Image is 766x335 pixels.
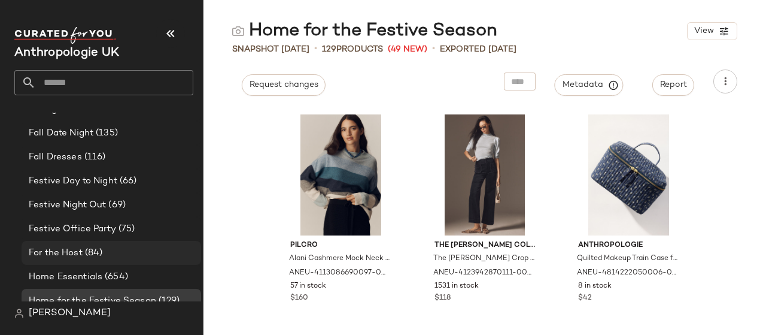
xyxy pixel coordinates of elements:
[83,246,103,260] span: (84)
[434,281,479,292] span: 1531 in stock
[289,268,390,279] span: ANEU-4113086690097-000-425
[29,126,93,140] span: Fall Date Night
[232,43,309,56] span: Snapshot [DATE]
[562,80,616,90] span: Metadata
[569,114,689,236] img: 101485035_040_b2
[29,198,106,212] span: Festive Night Out
[29,270,102,284] span: Home Essentials
[249,80,318,90] span: Request changes
[577,268,678,279] span: ANEU-4814222050006-000-040
[29,174,117,188] span: Festive Day to Night
[290,281,326,292] span: 57 in stock
[289,253,390,264] span: Alani Cashmere Mock Neck Jumper Top, 100% Cashmere, Size XL by Pilcro at Anthropologie
[322,45,336,54] span: 129
[687,22,737,40] button: View
[433,268,534,279] span: ANEU-4123942870111-000-041
[29,246,83,260] span: For the Host
[116,222,135,236] span: (75)
[578,293,592,304] span: $42
[232,25,244,37] img: svg%3e
[432,42,435,56] span: •
[388,43,427,56] span: (49 New)
[14,309,24,318] img: svg%3e
[281,114,401,236] img: 4113086690097_425_b
[555,74,624,96] button: Metadata
[434,240,536,251] span: The [PERSON_NAME] Collection by [PERSON_NAME]
[659,80,687,90] span: Report
[652,74,694,96] button: Report
[29,306,111,321] span: [PERSON_NAME]
[232,19,497,43] div: Home for the Festive Season
[102,270,128,284] span: (654)
[290,240,391,251] span: Pilcro
[14,27,116,44] img: cfy_white_logo.C9jOOHJF.svg
[29,294,156,308] span: Home for the Festive Season
[577,253,678,264] span: Quilted Makeup Train Case for Women in Blue, Polyester/Cotton by Anthropologie
[106,198,126,212] span: (69)
[578,240,679,251] span: Anthropologie
[117,174,137,188] span: (66)
[290,293,308,304] span: $160
[433,253,534,264] span: The [PERSON_NAME] Crop Wide-Leg Trousers by Maeve: Corduroy Scallop Pocket Edition Pants in Blue,...
[93,126,118,140] span: (135)
[434,293,451,304] span: $118
[314,42,317,56] span: •
[694,26,714,36] span: View
[242,74,326,96] button: Request changes
[82,150,106,164] span: (116)
[578,281,612,292] span: 8 in stock
[29,222,116,236] span: Festive Office Party
[156,294,180,308] span: (129)
[440,43,516,56] p: Exported [DATE]
[14,47,119,59] span: Current Company Name
[425,114,545,236] img: 4123942870111_041_b
[29,150,82,164] span: Fall Dresses
[322,43,383,56] div: Products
